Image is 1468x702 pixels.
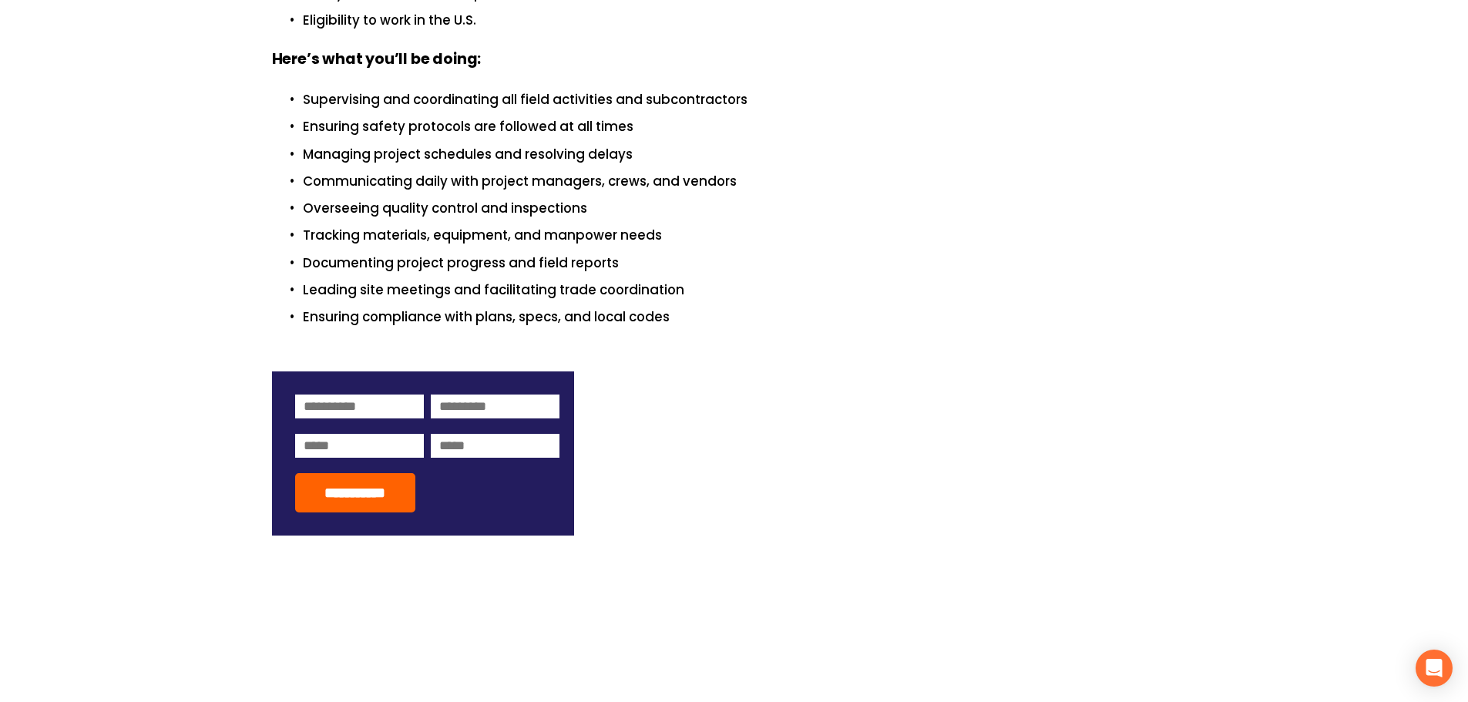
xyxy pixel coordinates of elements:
[303,144,1197,165] p: Managing project schedules and resolving delays
[303,116,1197,137] p: Ensuring safety protocols are followed at all times
[303,171,1197,192] p: Communicating daily with project managers, crews, and vendors
[303,10,1197,31] p: Eligibility to work in the U.S.
[272,48,482,73] strong: Here’s what you’ll be doing:
[303,280,1197,301] p: Leading site meetings and facilitating trade coordination
[303,89,1197,110] p: Supervising and coordinating all field activities and subcontractors
[303,253,1197,274] p: Documenting project progress and field reports
[303,307,1197,327] p: Ensuring compliance with plans, specs, and local codes
[1416,650,1453,687] div: Open Intercom Messenger
[303,225,1197,246] p: Tracking materials, equipment, and manpower needs
[303,198,1197,219] p: Overseeing quality control and inspections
